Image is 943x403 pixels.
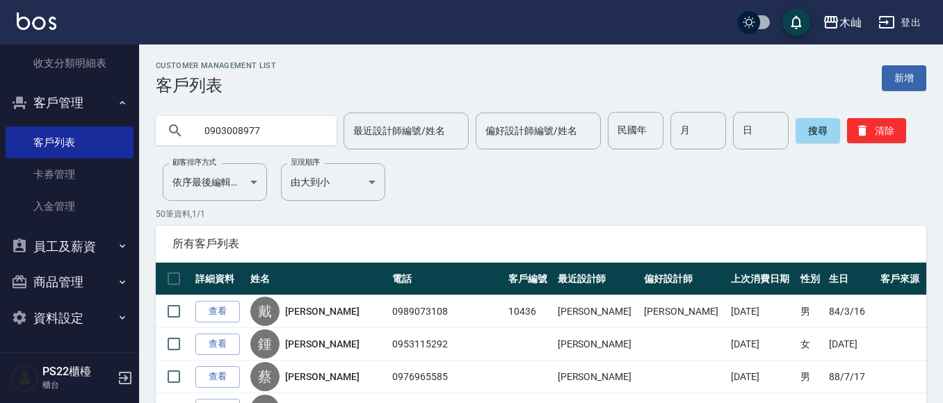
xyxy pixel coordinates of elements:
button: 資料設定 [6,300,134,336]
td: 0976965585 [389,361,505,393]
a: [PERSON_NAME] [285,304,359,318]
div: 鍾 [250,329,280,359]
th: 客戶編號 [505,263,554,295]
td: [PERSON_NAME] [554,295,641,328]
a: 卡券管理 [6,158,134,190]
th: 性別 [797,263,825,295]
th: 電話 [389,263,505,295]
th: 最近設計師 [554,263,641,295]
div: 依序最後編輯時間 [163,163,267,201]
button: 員工及薪資 [6,229,134,265]
span: 所有客戶列表 [172,237,910,251]
td: [PERSON_NAME] [554,361,641,393]
td: [PERSON_NAME] [640,295,727,328]
th: 詳細資料 [192,263,247,295]
th: 姓名 [247,263,389,295]
td: 84/3/16 [825,295,878,328]
td: [PERSON_NAME] [554,328,641,361]
button: 客戶管理 [6,85,134,121]
input: 搜尋關鍵字 [195,112,325,149]
button: 登出 [873,10,926,35]
h3: 客戶列表 [156,76,276,95]
a: 查看 [195,334,240,355]
a: 客戶列表 [6,126,134,158]
button: 木屾 [817,8,867,37]
td: 男 [797,361,825,393]
div: 由大到小 [281,163,385,201]
a: 入金管理 [6,190,134,222]
h5: PS22櫃檯 [42,365,113,379]
td: 女 [797,328,825,361]
td: [DATE] [727,295,797,328]
img: Logo [17,13,56,30]
h2: Customer Management List [156,61,276,70]
a: 新增 [882,65,926,91]
img: Person [11,364,39,392]
td: [DATE] [727,361,797,393]
th: 上次消費日期 [727,263,797,295]
button: 搜尋 [796,118,840,143]
td: 0989073108 [389,295,505,328]
label: 顧客排序方式 [172,157,216,167]
td: 0953115292 [389,328,505,361]
td: 10436 [505,295,554,328]
a: 收支分類明細表 [6,47,134,79]
th: 客戶來源 [877,263,926,295]
button: save [782,8,810,36]
button: 清除 [847,118,906,143]
div: 蔡 [250,362,280,391]
p: 櫃台 [42,379,113,391]
a: [PERSON_NAME] [285,337,359,351]
p: 50 筆資料, 1 / 1 [156,208,926,220]
th: 偏好設計師 [640,263,727,295]
th: 生日 [825,263,878,295]
a: [PERSON_NAME] [285,370,359,384]
td: [DATE] [727,328,797,361]
td: 88/7/17 [825,361,878,393]
td: [DATE] [825,328,878,361]
div: 戴 [250,297,280,326]
a: 查看 [195,366,240,388]
td: 男 [797,295,825,328]
div: 木屾 [839,14,862,31]
button: 商品管理 [6,264,134,300]
a: 查看 [195,301,240,322]
label: 呈現順序 [291,157,320,167]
